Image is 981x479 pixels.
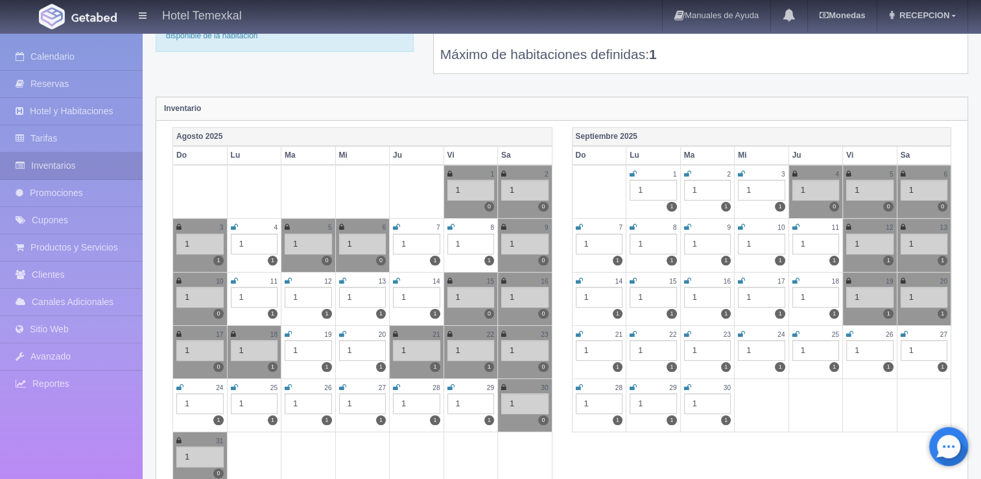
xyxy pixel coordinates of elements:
[440,32,961,64] div: Máximo de habitaciones definidas:
[943,171,947,178] small: 6
[684,180,731,201] div: 1
[285,340,332,361] div: 1
[886,224,893,231] small: 12
[541,331,548,338] small: 23
[667,202,676,212] label: 1
[829,362,839,372] label: 1
[447,393,495,414] div: 1
[322,309,331,319] label: 1
[901,340,948,361] div: 1
[667,362,676,372] label: 1
[393,393,440,414] div: 1
[738,287,785,308] div: 1
[615,278,622,285] small: 14
[883,309,893,319] label: 1
[938,309,947,319] label: 1
[376,415,386,425] label: 1
[684,234,731,254] div: 1
[792,287,840,308] div: 1
[886,331,893,338] small: 26
[775,202,785,212] label: 1
[285,393,332,414] div: 1
[335,146,390,165] th: Mi
[667,256,676,265] label: 1
[173,127,552,146] th: Agosto 2025
[724,278,731,285] small: 16
[484,256,494,265] label: 1
[886,278,893,285] small: 19
[268,309,278,319] label: 1
[727,171,731,178] small: 2
[285,234,332,254] div: 1
[213,469,223,478] label: 0
[630,180,677,201] div: 1
[576,234,623,254] div: 1
[630,287,677,308] div: 1
[432,278,440,285] small: 14
[376,309,386,319] label: 1
[393,234,440,254] div: 1
[447,340,495,361] div: 1
[724,331,731,338] small: 23
[382,224,386,231] small: 6
[487,384,494,391] small: 29
[667,415,676,425] label: 1
[820,10,865,20] b: Monedas
[576,393,623,414] div: 1
[328,224,332,231] small: 5
[619,224,622,231] small: 7
[379,384,386,391] small: 27
[498,146,552,165] th: Sa
[843,146,897,165] th: Vi
[501,234,549,254] div: 1
[71,12,117,22] img: Getabed
[829,309,839,319] label: 1
[792,180,840,201] div: 1
[213,256,223,265] label: 1
[379,278,386,285] small: 13
[176,393,224,414] div: 1
[484,202,494,212] label: 0
[669,278,676,285] small: 15
[162,6,242,23] h4: Hotel Temexkal
[213,309,223,319] label: 0
[673,224,677,231] small: 8
[270,278,278,285] small: 11
[721,202,731,212] label: 1
[430,362,440,372] label: 1
[735,146,789,165] th: Mi
[545,224,549,231] small: 9
[501,340,549,361] div: 1
[216,437,223,445] small: 31
[775,256,785,265] label: 1
[576,340,623,361] div: 1
[268,415,278,425] label: 1
[832,331,839,338] small: 25
[430,415,440,425] label: 1
[883,202,893,212] label: 0
[649,47,657,62] b: 1
[324,331,331,338] small: 19
[721,362,731,372] label: 1
[684,287,731,308] div: 1
[213,362,223,372] label: 0
[339,393,386,414] div: 1
[501,180,549,201] div: 1
[615,384,622,391] small: 28
[430,256,440,265] label: 1
[274,224,278,231] small: 4
[901,180,948,201] div: 1
[846,340,893,361] div: 1
[436,224,440,231] small: 7
[379,331,386,338] small: 20
[322,362,331,372] label: 1
[680,146,735,165] th: Ma
[231,340,278,361] div: 1
[268,362,278,372] label: 1
[846,180,893,201] div: 1
[630,340,677,361] div: 1
[490,171,494,178] small: 1
[835,171,839,178] small: 4
[576,287,623,308] div: 1
[339,340,386,361] div: 1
